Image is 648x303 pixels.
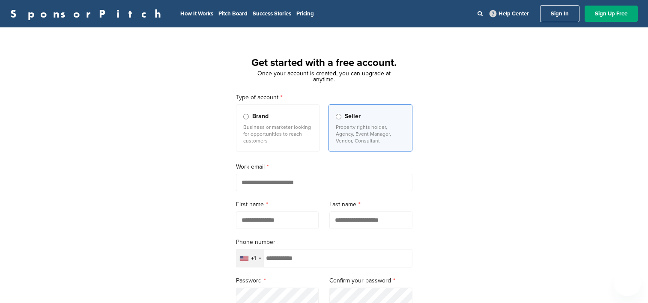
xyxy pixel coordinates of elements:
[226,55,423,71] h1: Get started with a free account.
[614,269,641,296] iframe: Button to launch messaging window
[236,250,264,267] div: Selected country
[236,162,412,172] label: Work email
[236,200,319,209] label: First name
[329,276,412,285] label: Confirm your password
[296,10,314,17] a: Pricing
[10,8,167,19] a: SponsorPitch
[236,276,319,285] label: Password
[329,200,412,209] label: Last name
[243,124,313,144] p: Business or marketer looking for opportunities to reach customers
[257,70,391,83] span: Once your account is created, you can upgrade at anytime.
[251,255,256,261] div: +1
[236,93,412,102] label: Type of account
[253,10,291,17] a: Success Stories
[336,114,341,119] input: Seller Property rights holder, Agency, Event Manager, Vendor, Consultant
[236,238,412,247] label: Phone number
[585,6,638,22] a: Sign Up Free
[180,10,213,17] a: How It Works
[345,112,361,121] span: Seller
[488,9,531,19] a: Help Center
[336,124,405,144] p: Property rights holder, Agency, Event Manager, Vendor, Consultant
[252,112,269,121] span: Brand
[540,5,579,22] a: Sign In
[218,10,248,17] a: Pitch Board
[243,114,249,119] input: Brand Business or marketer looking for opportunities to reach customers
